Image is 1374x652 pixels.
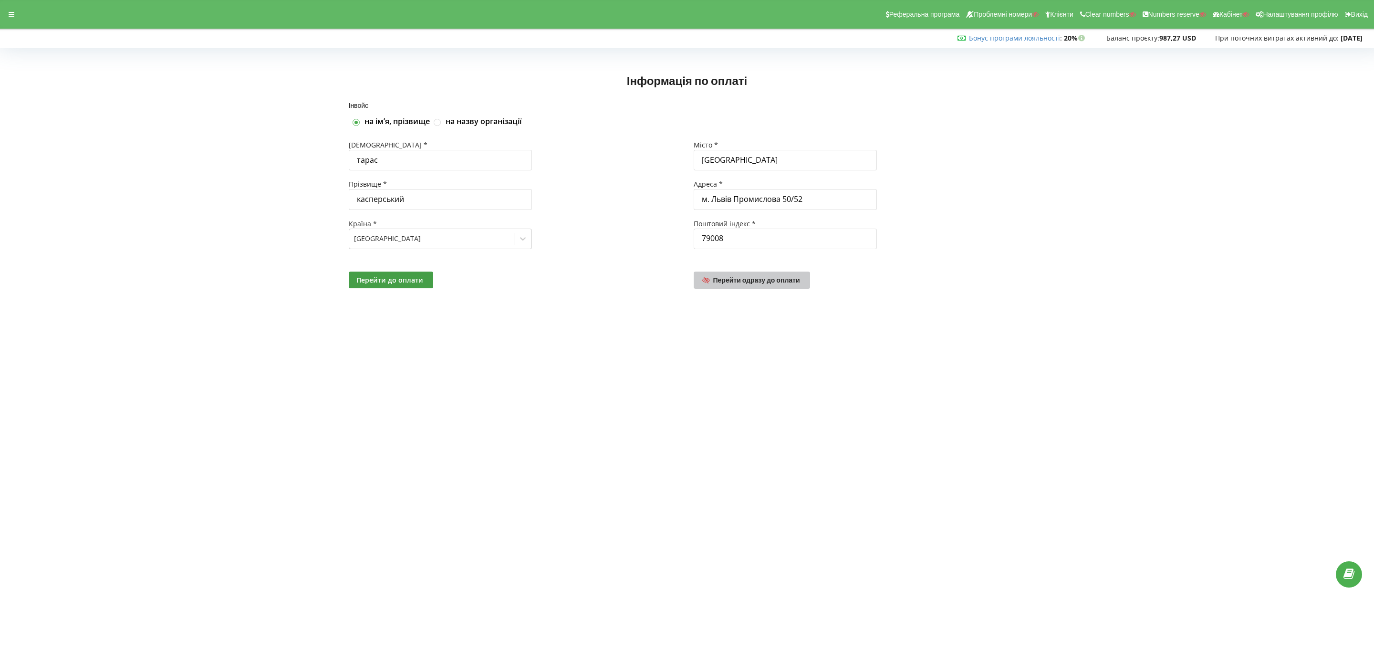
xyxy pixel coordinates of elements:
[1215,33,1339,42] span: При поточних витратах активний до:
[364,116,430,127] label: на імʼя, прізвище
[969,33,1062,42] span: :
[356,275,423,284] span: Перейти до оплати
[969,33,1060,42] a: Бонус програми лояльності
[1351,11,1368,18] span: Вихід
[349,179,387,189] span: Прізвище *
[1159,33,1196,42] strong: 987,27 USD
[349,219,377,228] span: Країна *
[1064,33,1087,42] strong: 20%
[974,11,1032,18] span: Проблемні номери
[1106,33,1159,42] span: Баланс проєкту:
[349,101,369,109] span: Інвойс
[1341,33,1363,42] strong: [DATE]
[889,11,960,18] span: Реферальна програма
[694,272,810,289] a: Перейти одразу до оплати
[1148,11,1199,18] span: Numbers reserve
[1050,11,1073,18] span: Клієнти
[694,140,718,149] span: Місто *
[694,219,756,228] span: Поштовий індекс *
[446,116,521,127] label: на назву організації
[1085,11,1129,18] span: Clear numbers
[1219,11,1243,18] span: Кабінет
[1263,11,1338,18] span: Налаштування профілю
[349,272,433,288] button: Перейти до оплати
[349,140,427,149] span: [DEMOGRAPHIC_DATA] *
[627,74,747,87] span: Інформація по оплаті
[713,276,800,284] span: Перейти одразу до оплати
[694,179,723,189] span: Адреса *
